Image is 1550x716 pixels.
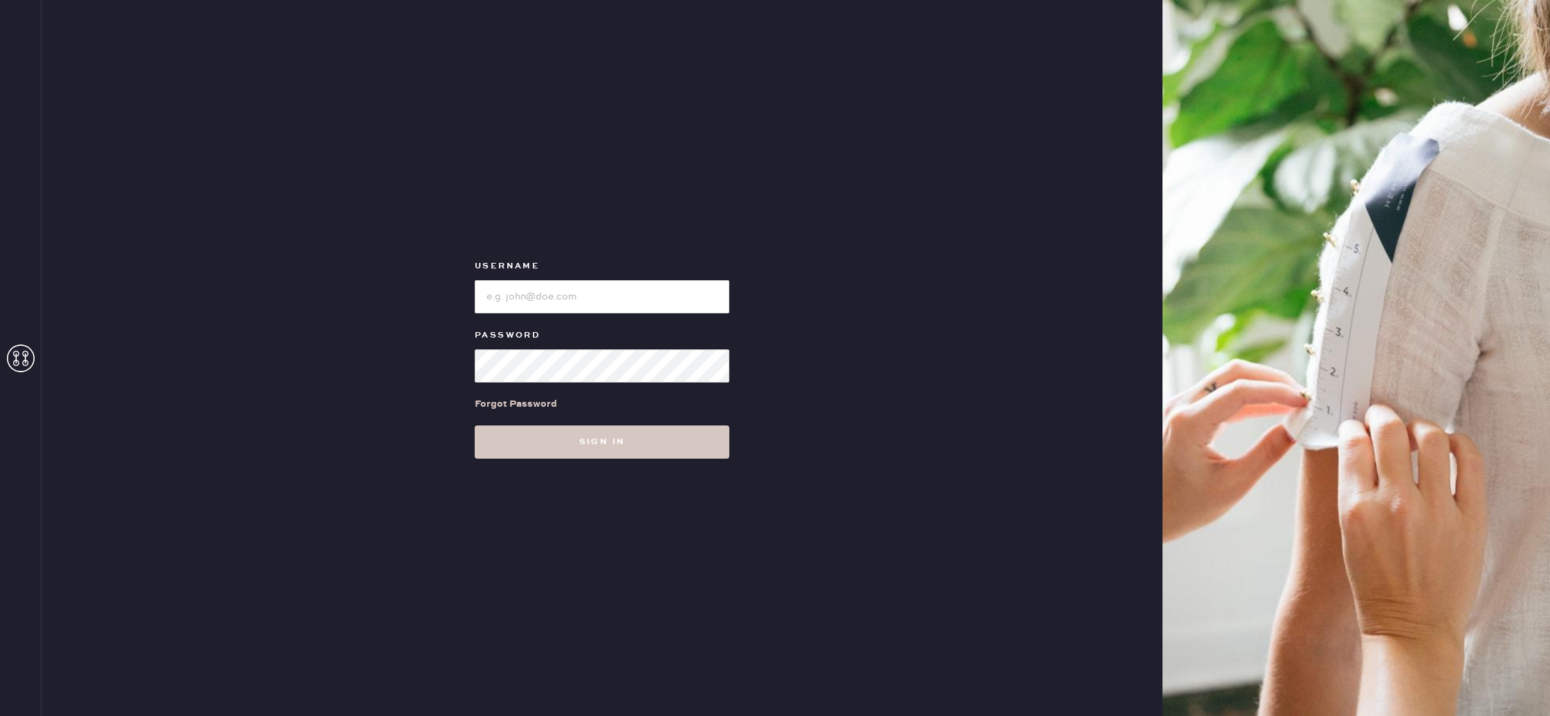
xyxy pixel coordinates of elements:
[475,258,729,275] label: Username
[475,280,729,313] input: e.g. john@doe.com
[475,396,557,412] div: Forgot Password
[475,425,729,459] button: Sign in
[475,327,729,344] label: Password
[475,383,557,425] a: Forgot Password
